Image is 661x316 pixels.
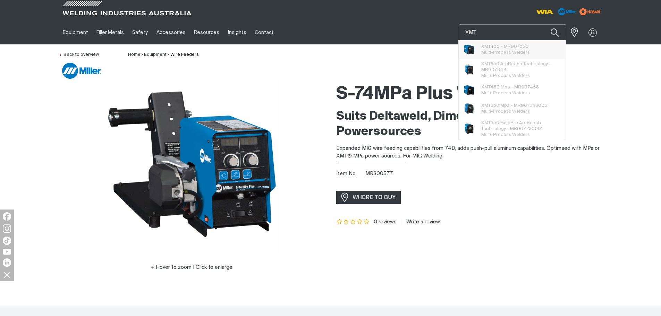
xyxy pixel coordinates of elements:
[3,212,11,221] img: Facebook
[481,62,491,66] span: XMT
[481,84,539,90] span: 450 Mpa - MR907468
[144,52,167,57] a: Equipment
[577,7,603,17] img: miller
[190,20,223,44] a: Resources
[481,91,530,95] span: Multi-Process Welders
[128,20,152,44] a: Safety
[336,145,603,160] p: Expanded MIG wire feeding capabilities from 74D, adds push-pull aluminum capabilities. Optimsed w...
[251,20,278,44] a: Contact
[59,20,92,44] a: Equipment
[3,258,11,267] img: LinkedIn
[59,52,99,57] a: Back to overview of Wire Feeders
[128,52,141,57] a: Home
[92,20,128,44] a: Filler Metals
[481,103,491,108] span: XMT
[3,249,11,255] img: YouTube
[481,109,530,114] span: Multi-Process Welders
[365,171,393,176] span: MR300577
[336,83,603,105] h1: S-74MPa Plus Wire Feeder
[481,103,548,109] span: 350 Mpa - MR907366002
[481,120,561,132] span: 350 FieldPro ArcReach Technology - MR907730001
[152,20,190,44] a: Accessories
[1,269,13,281] img: hide socials
[336,220,370,224] span: Rating: {0}
[401,219,440,225] a: Write a review
[481,133,530,137] span: Multi-Process Welders
[336,109,603,139] h2: Suits Deltaweld, Dimension and XMT Powersources
[459,25,566,40] input: Product name or item number...
[481,85,490,89] span: XMT
[128,51,199,58] nav: Breadcrumb
[481,44,530,50] span: 450 - MR907525
[105,79,279,253] img: S-74 MPa Plus
[3,237,11,245] img: TikTok
[481,50,530,55] span: Multi-Process Welders
[170,52,199,57] a: Wire Feeders
[481,74,530,78] span: Multi-Process Welders
[336,191,401,204] a: WHERE TO BUY
[348,192,400,203] span: WHERE TO BUY
[459,40,566,140] ul: Suggestions
[336,170,364,178] span: Item No.
[481,44,490,49] span: XMT
[3,224,11,233] img: Instagram
[147,263,237,272] button: Hover to zoom | Click to enlarge
[59,20,467,44] nav: Main
[374,219,397,224] span: 0 reviews
[543,24,567,41] button: Search products
[223,20,250,44] a: Insights
[481,61,561,73] span: 650 ArcReach Technology - MR907844
[481,121,491,125] span: XMT
[62,63,101,79] img: Miller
